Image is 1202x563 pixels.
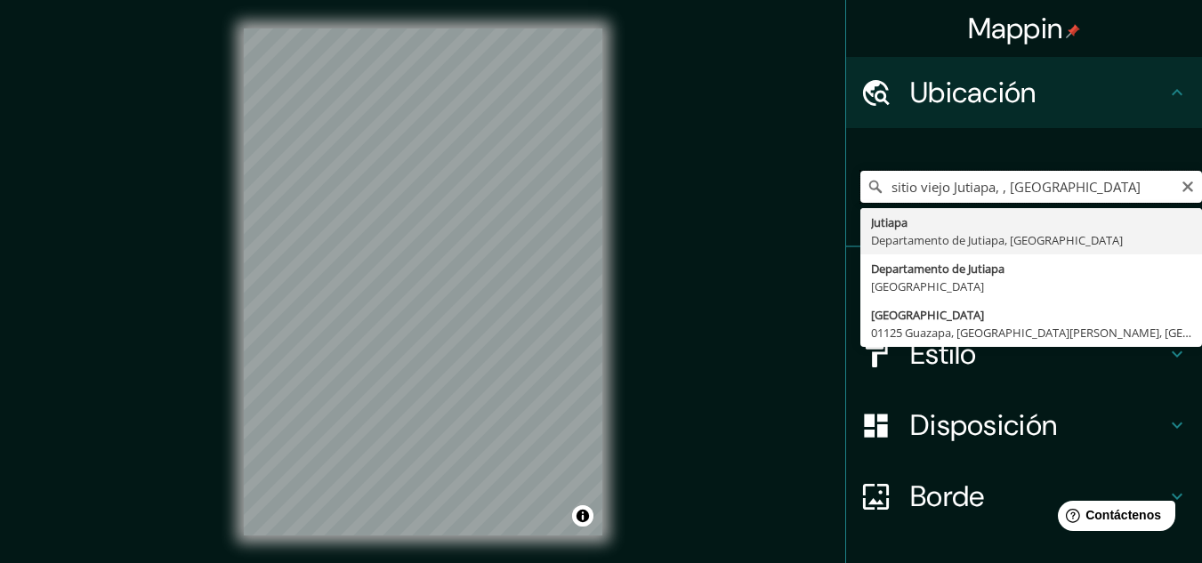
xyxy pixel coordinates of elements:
font: Estilo [910,335,977,373]
font: [GEOGRAPHIC_DATA] [871,307,984,323]
font: Mappin [968,10,1063,47]
div: Borde [846,461,1202,532]
font: Jutiapa [871,214,908,230]
div: Disposición [846,390,1202,461]
div: Patas [846,247,1202,318]
font: Departamento de Jutiapa, [GEOGRAPHIC_DATA] [871,232,1123,248]
div: Estilo [846,318,1202,390]
font: Departamento de Jutiapa [871,261,1004,277]
font: Disposición [910,406,1057,444]
input: Elige tu ciudad o zona [860,171,1202,203]
iframe: Lanzador de widgets de ayuda [1044,494,1182,543]
canvas: Mapa [244,28,602,535]
font: Borde [910,478,985,515]
font: [GEOGRAPHIC_DATA] [871,278,984,294]
div: Ubicación [846,57,1202,128]
font: Ubicación [910,74,1037,111]
img: pin-icon.png [1066,24,1080,38]
button: Claro [1181,177,1195,194]
button: Activar o desactivar atribución [572,505,593,527]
